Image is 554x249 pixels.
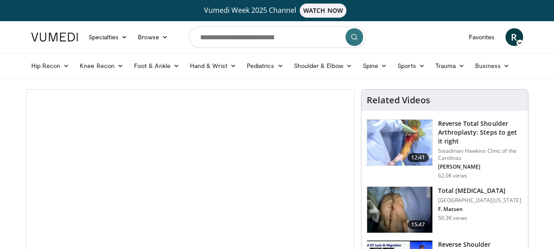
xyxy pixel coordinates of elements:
a: Spine [357,57,392,75]
a: Shoulder & Elbow [289,57,357,75]
a: Sports [392,57,430,75]
a: Specialties [83,28,133,46]
a: Business [470,57,515,75]
img: 326034_0000_1.png.150x105_q85_crop-smart_upscale.jpg [367,120,432,166]
h3: Total [MEDICAL_DATA] [438,186,521,195]
p: [PERSON_NAME] [438,163,523,170]
span: WATCH NOW [300,4,346,18]
p: F. Matsen [438,206,521,213]
p: [GEOGRAPHIC_DATA][US_STATE] [438,197,521,204]
p: Steadman Hawkins Clinic of the Carolinas [438,147,523,162]
span: 15:47 [408,220,429,229]
a: Hip Recon [26,57,75,75]
a: 15:47 Total [MEDICAL_DATA] [GEOGRAPHIC_DATA][US_STATE] F. Matsen 50.3K views [367,186,523,233]
h4: Related Videos [367,95,430,106]
a: R [506,28,523,46]
a: Favorites [464,28,500,46]
a: Knee Recon [74,57,129,75]
img: 38826_0000_3.png.150x105_q85_crop-smart_upscale.jpg [367,187,432,233]
img: VuMedi Logo [31,33,78,41]
span: 12:41 [408,153,429,162]
a: 12:41 Reverse Total Shoulder Arthroplasty: Steps to get it right Steadman Hawkins Clinic of the C... [367,119,523,179]
a: Browse [133,28,173,46]
h3: Reverse Total Shoulder Arthroplasty: Steps to get it right [438,119,523,146]
a: Pediatrics [242,57,289,75]
p: 50.3K views [438,215,467,222]
a: Hand & Wrist [185,57,242,75]
a: Trauma [430,57,470,75]
a: Vumedi Week 2025 ChannelWATCH NOW [33,4,522,18]
a: Foot & Ankle [129,57,185,75]
p: 62.0K views [438,172,467,179]
input: Search topics, interventions [189,26,365,48]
